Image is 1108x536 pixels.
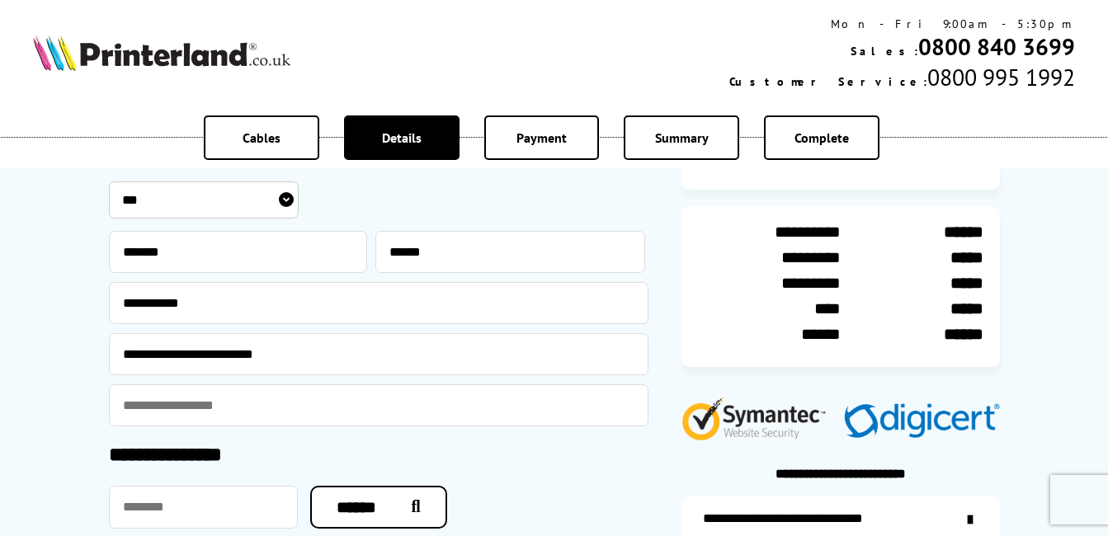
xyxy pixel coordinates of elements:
[382,129,422,146] span: Details
[918,31,1075,62] a: 0800 840 3699
[243,129,281,146] span: Cables
[729,74,927,89] span: Customer Service:
[729,16,1075,31] div: Mon - Fri 9:00am - 5:30pm
[516,129,567,146] span: Payment
[927,62,1075,92] span: 0800 995 1992
[794,129,849,146] span: Complete
[851,44,918,59] span: Sales:
[655,129,709,146] span: Summary
[33,35,290,71] img: Printerland Logo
